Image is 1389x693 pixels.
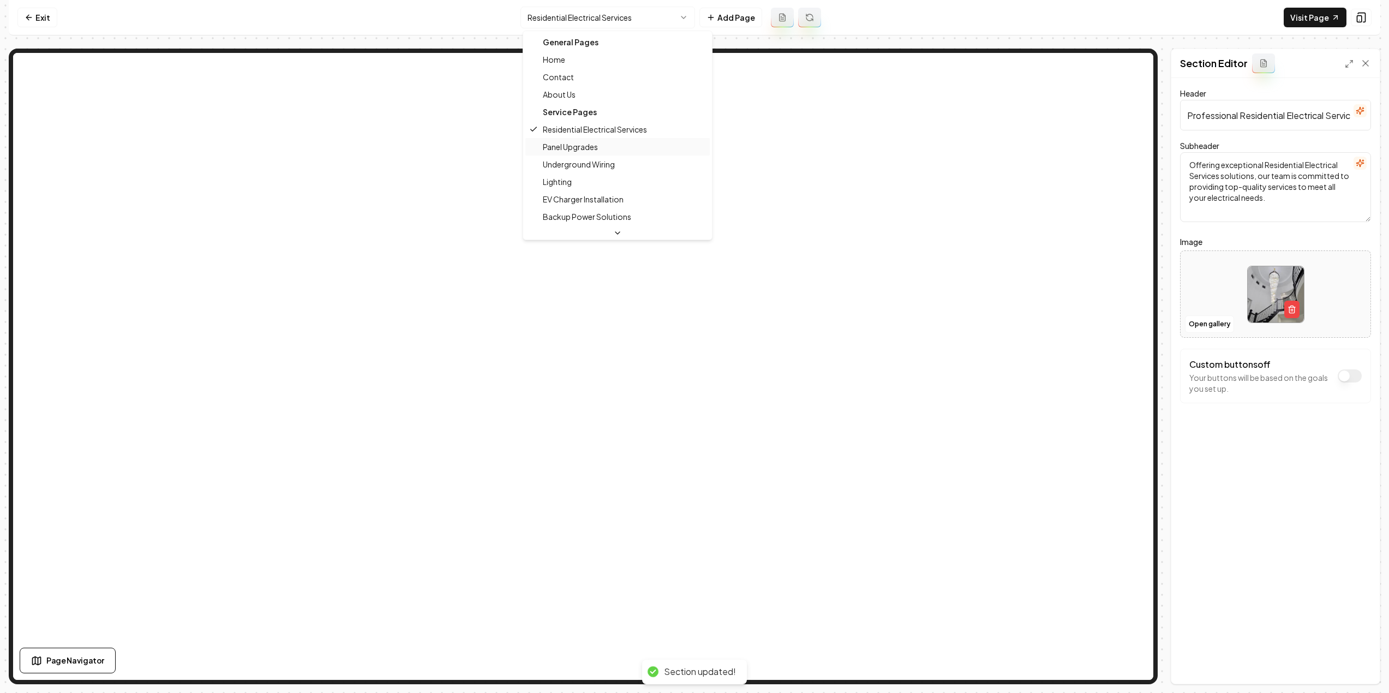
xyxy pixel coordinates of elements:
[543,176,572,187] span: Lighting
[664,666,736,678] div: Section updated!
[543,194,624,205] span: EV Charger Installation
[543,141,598,152] span: Panel Upgrades
[543,211,631,222] span: Backup Power Solutions
[543,54,565,65] span: Home
[543,159,615,170] span: Underground Wiring
[525,225,710,243] div: Service Area Pages
[543,124,647,135] span: Residential Electrical Services
[543,89,576,100] span: About Us
[543,71,574,82] span: Contact
[525,103,710,121] div: Service Pages
[525,33,710,51] div: General Pages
